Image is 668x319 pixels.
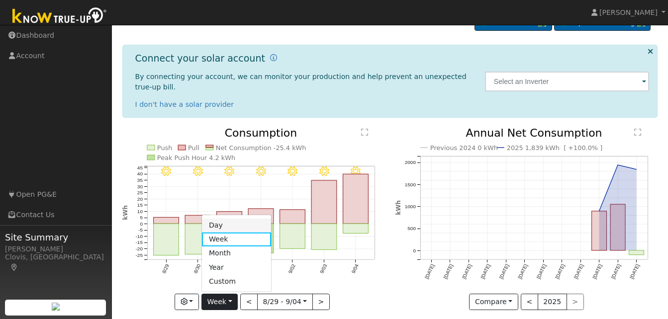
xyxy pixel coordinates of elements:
input: Select an Inverter [485,72,650,91]
i: 9/01 - Clear [256,166,266,176]
div: Clovis, [GEOGRAPHIC_DATA] [5,252,106,273]
text: 1500 [404,182,416,187]
text: [DATE] [573,263,584,280]
a: Custom [202,274,271,288]
text: [DATE] [498,263,510,280]
rect: onclick="" [629,251,644,255]
text: 2000 [404,160,416,165]
text: 0 [413,248,416,253]
button: 8/29 - 9/04 [257,294,313,311]
a: Day [202,218,271,232]
rect: onclick="" [216,212,242,224]
rect: onclick="" [280,224,305,249]
text: 500 [407,226,416,232]
text: 9/02 [287,263,296,275]
button: < [521,294,538,311]
a: Year [202,260,271,274]
text: -15 [135,240,143,245]
text: 30 [137,184,143,189]
rect: onclick="" [185,216,210,224]
a: I don't have a solar provider [135,100,234,108]
text: 9/04 [351,263,360,275]
text: 10 [137,209,143,214]
text: kWh [122,206,129,221]
text: 5 [140,215,143,221]
rect: onclick="" [153,224,179,256]
text: [DATE] [424,263,435,280]
a: Week [202,233,271,246]
text: -25 [135,252,143,258]
circle: onclick="" [635,167,639,171]
text: Net Consumption -25.4 kWh [216,144,306,152]
text: 15 [137,203,143,208]
rect: onclick="" [343,174,369,224]
text: [DATE] [517,263,528,280]
i: 9/04 - Clear [351,166,361,176]
text: Push [157,144,173,152]
circle: onclick="" [597,209,601,213]
rect: onclick="" [248,224,274,253]
text: [DATE] [442,263,454,280]
img: Know True-Up [7,5,112,28]
text: 8/29 [161,263,170,275]
text: Consumption [225,127,297,139]
text: Annual Net Consumption [466,127,602,139]
text: Previous 2024 0 kWh [430,144,498,152]
a: Month [202,246,271,260]
i: 9/02 - Clear [287,166,297,176]
text: 40 [137,171,143,177]
rect: onclick="" [185,224,210,255]
rect: onclick="" [311,224,337,250]
text: Peak Push Hour 4.2 kWh [157,154,236,161]
h1: Connect your solar account [135,53,265,64]
rect: onclick="" [248,209,274,224]
text: 0 [140,222,143,227]
text: 35 [137,178,143,183]
rect: onclick="" [311,180,337,224]
text: 2025 1,839 kWh [ +100.0% ] [507,144,603,152]
text: -10 [135,234,143,239]
text: 25 [137,190,143,196]
text: [DATE] [554,263,566,280]
button: Compare [469,294,518,311]
text: kWh [395,201,402,216]
text:  [634,128,641,136]
rect: onclick="" [343,224,369,234]
text: [DATE] [629,263,641,280]
div: [PERSON_NAME] [5,244,106,254]
span: By connecting your account, we can monitor your production and help prevent an unexpected true-up... [135,73,467,91]
button: > [312,294,330,311]
text: Pull [188,144,199,152]
text: [DATE] [461,263,473,280]
text: 45 [137,165,143,170]
text: 8/30 [192,263,201,275]
span: Site Summary [5,231,106,244]
text: 9/03 [319,263,328,275]
text: [DATE] [536,263,547,280]
button: 2025 [538,294,567,311]
text: 1000 [404,204,416,210]
text: [DATE] [610,263,622,280]
rect: onclick="" [153,218,179,224]
rect: onclick="" [610,205,625,251]
rect: onclick="" [280,210,305,224]
circle: onclick="" [616,163,620,167]
span: [PERSON_NAME] [599,8,658,16]
i: 8/29 - Clear [161,166,171,176]
rect: onclick="" [592,211,607,250]
text: -20 [135,246,143,252]
a: Dashboard [129,14,184,26]
i: 8/31 - Clear [224,166,234,176]
text:  [361,128,368,136]
i: 8/30 - Clear [193,166,203,176]
i: 9/03 - Clear [319,166,329,176]
a: Map [10,263,19,271]
text: [DATE] [592,263,603,280]
text: [DATE] [479,263,491,280]
button: < [240,294,258,311]
text: -5 [138,228,143,233]
button: Week [201,294,238,311]
text: 20 [137,196,143,202]
img: retrieve [52,303,60,311]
